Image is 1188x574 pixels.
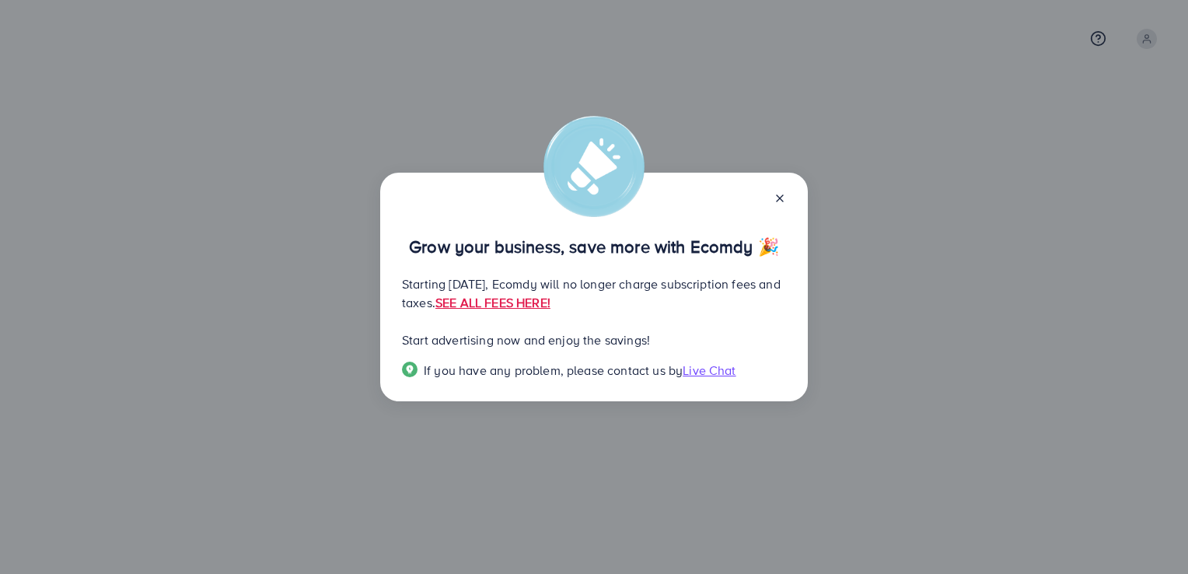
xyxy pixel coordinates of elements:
[402,362,418,377] img: Popup guide
[543,116,645,217] img: alert
[402,331,786,349] p: Start advertising now and enjoy the savings!
[683,362,736,379] span: Live Chat
[435,294,550,311] a: SEE ALL FEES HERE!
[424,362,683,379] span: If you have any problem, please contact us by
[402,237,786,256] p: Grow your business, save more with Ecomdy 🎉
[402,275,786,312] p: Starting [DATE], Ecomdy will no longer charge subscription fees and taxes.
